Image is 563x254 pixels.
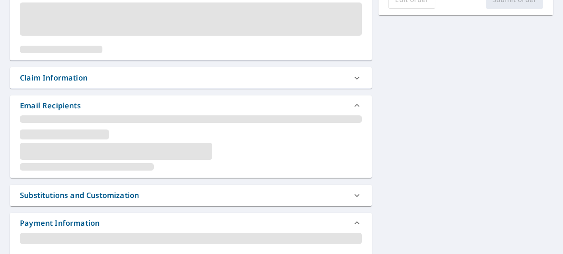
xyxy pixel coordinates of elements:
[10,67,372,88] div: Claim Information
[20,190,139,201] div: Substitutions and Customization
[10,185,372,206] div: Substitutions and Customization
[20,217,99,229] div: Payment Information
[10,213,372,233] div: Payment Information
[10,95,372,115] div: Email Recipients
[20,100,81,111] div: Email Recipients
[20,72,87,83] div: Claim Information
